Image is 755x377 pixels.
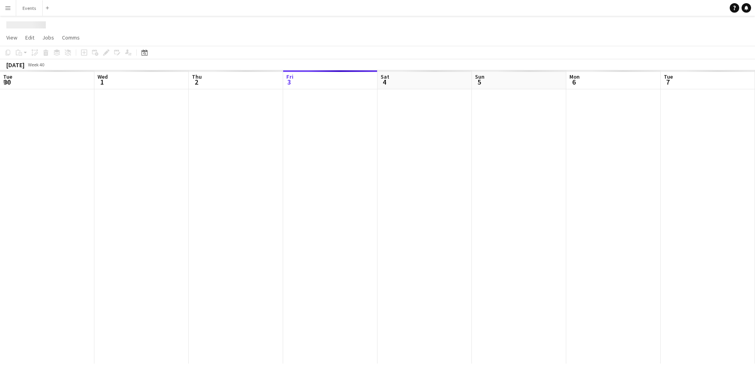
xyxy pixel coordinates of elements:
span: 30 [2,77,12,87]
span: 7 [663,77,673,87]
span: Sat [381,73,389,80]
span: Jobs [42,34,54,41]
span: 5 [474,77,485,87]
span: Wed [98,73,108,80]
span: 3 [285,77,293,87]
button: Events [16,0,43,16]
span: Edit [25,34,34,41]
span: 2 [191,77,202,87]
span: Tue [3,73,12,80]
span: Week 40 [26,62,46,68]
span: 6 [568,77,580,87]
span: Sun [475,73,485,80]
a: Edit [22,32,38,43]
div: [DATE] [6,61,24,69]
span: Fri [286,73,293,80]
span: Comms [62,34,80,41]
span: View [6,34,17,41]
a: Jobs [39,32,57,43]
span: Mon [569,73,580,80]
span: Tue [664,73,673,80]
span: Thu [192,73,202,80]
span: 4 [379,77,389,87]
span: 1 [96,77,108,87]
a: View [3,32,21,43]
a: Comms [59,32,83,43]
